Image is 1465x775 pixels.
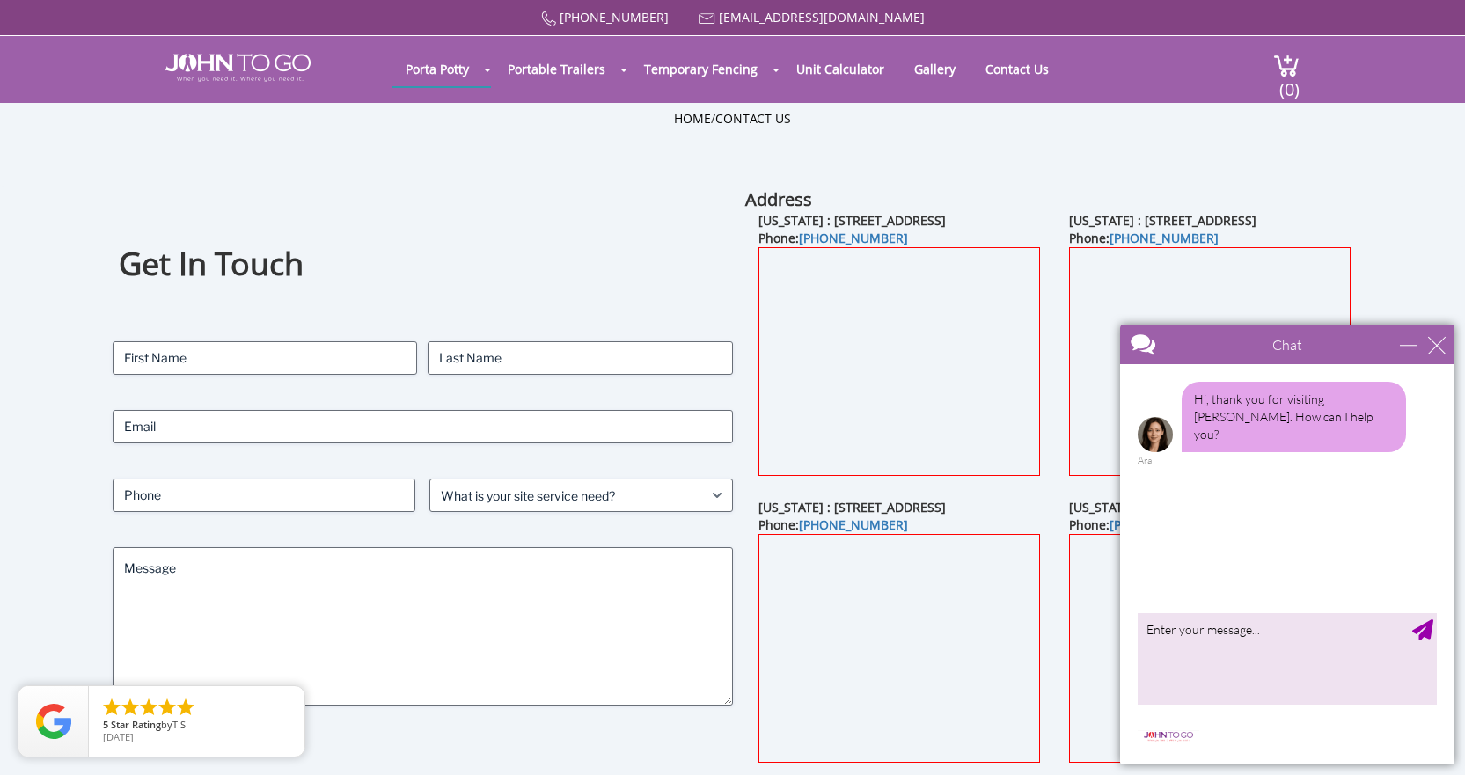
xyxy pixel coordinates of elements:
a: Contact Us [715,110,791,127]
b: [US_STATE] : [STREET_ADDRESS] [1069,212,1256,229]
input: Last Name [428,341,732,375]
a: Temporary Fencing [631,52,771,86]
b: Phone: [758,516,908,533]
a: Home [674,110,711,127]
a: Gallery [901,52,969,86]
input: Phone [113,479,415,512]
a: Portable Trailers [494,52,619,86]
span: by [103,720,290,732]
ul: / [674,110,791,128]
li:  [120,697,141,718]
a: Contact Us [972,52,1062,86]
a: Porta Potty [392,52,482,86]
img: Review Rating [36,704,71,739]
li:  [101,697,122,718]
label: CAPTCHA [113,741,733,758]
img: cart a [1273,54,1300,77]
b: Address [745,187,812,211]
span: Star Rating [111,718,161,731]
h1: Get In Touch [119,243,727,286]
b: [US_STATE] : [STREET_ADDRESS] [758,499,946,515]
img: Call [541,11,556,26]
b: [US_STATE] : [STREET_ADDRESS][US_STATE] [1069,499,1322,515]
span: T S [172,718,186,731]
li:  [157,697,178,718]
b: Phone: [758,230,908,246]
img: Mail [699,13,715,25]
li:  [138,697,159,718]
a: [PHONE_NUMBER] [1110,230,1219,246]
b: Phone: [1069,230,1219,246]
a: [PHONE_NUMBER] [799,230,908,246]
img: JOHN to go [165,54,311,82]
span: (0) [1278,63,1300,101]
a: [PHONE_NUMBER] [799,516,908,533]
a: Unit Calculator [783,52,897,86]
input: First Name [113,341,417,375]
b: [US_STATE] : [STREET_ADDRESS] [758,212,946,229]
span: [DATE] [103,730,134,743]
b: Phone: [1069,516,1219,533]
input: Email [113,410,733,443]
a: [EMAIL_ADDRESS][DOMAIN_NAME] [719,9,925,26]
li:  [175,697,196,718]
iframe: Live Chat Box [1110,314,1465,775]
a: [PHONE_NUMBER] [560,9,669,26]
span: 5 [103,718,108,731]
